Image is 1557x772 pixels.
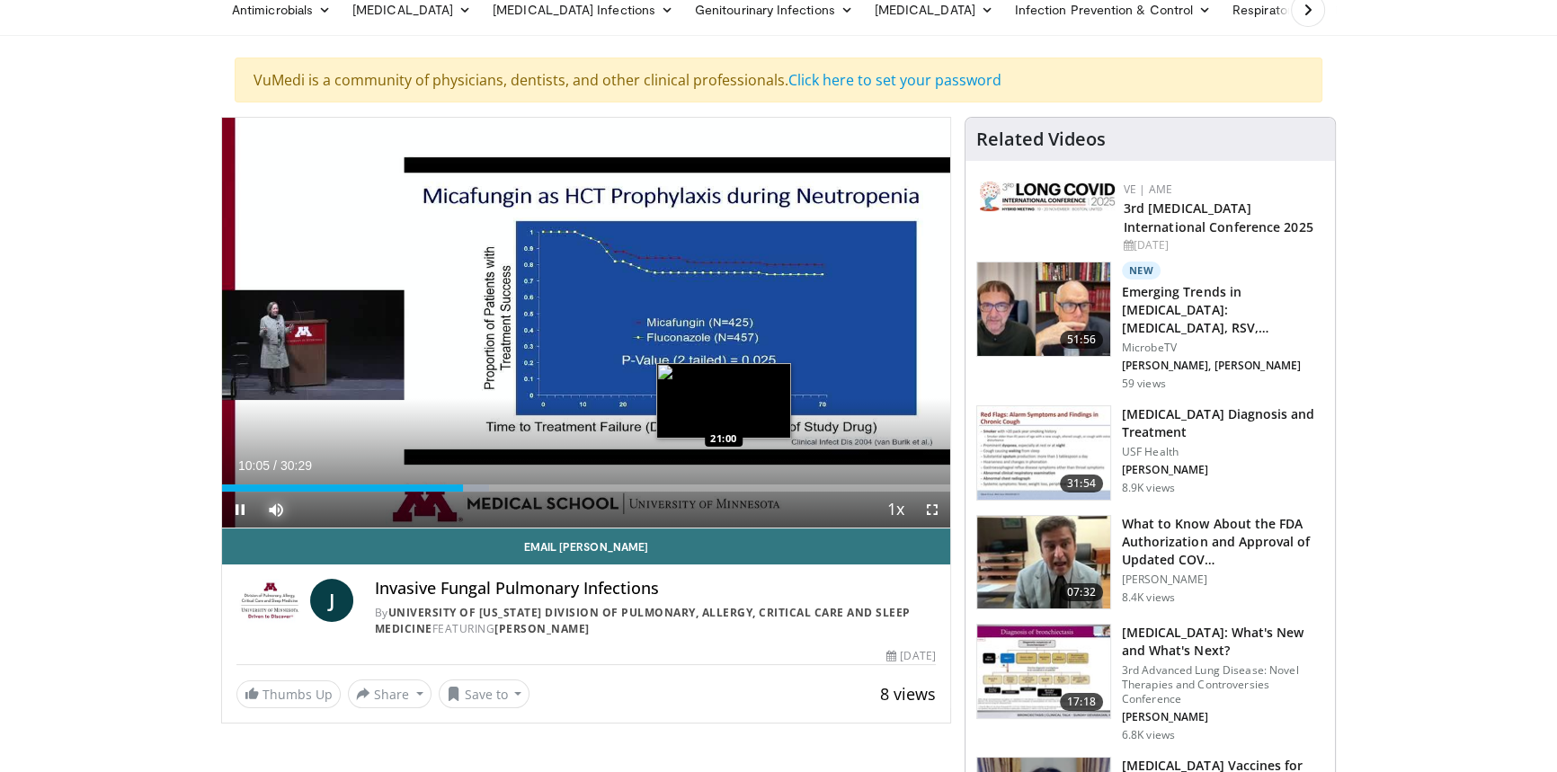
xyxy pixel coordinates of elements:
img: a2792a71-925c-4fc2-b8ef-8d1b21aec2f7.png.150x105_q85_autocrop_double_scale_upscale_version-0.2.jpg [980,182,1115,211]
div: [DATE] [1124,237,1321,253]
h3: [MEDICAL_DATA] Diagnosis and Treatment [1122,405,1324,441]
video-js: Video Player [222,118,950,528]
span: 30:29 [280,458,312,473]
a: 31:54 [MEDICAL_DATA] Diagnosis and Treatment USF Health [PERSON_NAME] 8.9K views [976,405,1324,501]
a: [PERSON_NAME] [494,621,590,636]
h3: Emerging Trends in [MEDICAL_DATA]: [MEDICAL_DATA], RSV, [MEDICAL_DATA], and… [1122,283,1324,337]
button: Mute [258,492,294,528]
p: [PERSON_NAME] [1122,572,1324,587]
h4: Invasive Fungal Pulmonary Infections [375,579,936,599]
a: VE | AME [1124,182,1172,197]
h4: Related Videos [976,129,1106,150]
p: New [1122,262,1161,280]
button: Playback Rate [878,492,914,528]
a: 17:18 [MEDICAL_DATA]: What's New and What's Next? 3rd Advanced Lung Disease: Novel Therapies and ... [976,624,1324,742]
span: 31:54 [1060,475,1103,492]
button: Fullscreen [914,492,950,528]
p: MicrobeTV [1122,341,1324,355]
a: 07:32 What to Know About the FDA Authorization and Approval of Updated COV… [PERSON_NAME] 8.4K views [976,515,1324,610]
span: 07:32 [1060,583,1103,601]
button: Pause [222,492,258,528]
h3: What to Know About the FDA Authorization and Approval of Updated COV… [1122,515,1324,569]
p: USF Health [1122,445,1324,459]
img: University of Minnesota Division of Pulmonary, Allergy, Critical Care and Sleep Medicine [236,579,303,622]
p: 3rd Advanced Lung Disease: Novel Therapies and Controversies Conference [1122,663,1324,706]
p: 59 views [1122,377,1166,391]
span: 8 views [880,683,936,705]
a: 3rd [MEDICAL_DATA] International Conference 2025 [1124,200,1313,235]
a: 51:56 New Emerging Trends in [MEDICAL_DATA]: [MEDICAL_DATA], RSV, [MEDICAL_DATA], and… MicrobeTV ... [976,262,1324,391]
h3: [MEDICAL_DATA]: What's New and What's Next? [1122,624,1324,660]
div: [DATE] [886,648,935,664]
img: 8723abe7-f9a9-4f6c-9b26-6bd057632cd6.150x105_q85_crop-smart_upscale.jpg [977,625,1110,718]
a: University of [US_STATE] Division of Pulmonary, Allergy, Critical Care and Sleep Medicine [375,605,911,636]
p: 6.8K views [1122,728,1175,742]
img: 912d4c0c-18df-4adc-aa60-24f51820003e.150x105_q85_crop-smart_upscale.jpg [977,406,1110,500]
a: Email [PERSON_NAME] [222,528,950,564]
a: Click here to set your password [788,70,1001,90]
img: image.jpeg [656,363,791,439]
p: [PERSON_NAME], [PERSON_NAME] [1122,359,1324,373]
span: / [273,458,277,473]
span: 51:56 [1060,331,1103,349]
div: By FEATURING [375,605,936,637]
div: Progress Bar [222,484,950,492]
button: Save to [439,679,530,708]
p: [PERSON_NAME] [1122,463,1324,477]
span: 17:18 [1060,693,1103,711]
p: [PERSON_NAME] [1122,710,1324,724]
span: 10:05 [238,458,270,473]
a: Thumbs Up [236,680,341,708]
button: Share [348,679,432,708]
a: J [310,579,353,622]
img: a1e50555-b2fd-4845-bfdc-3eac51376964.150x105_q85_crop-smart_upscale.jpg [977,516,1110,609]
div: VuMedi is a community of physicians, dentists, and other clinical professionals. [235,58,1322,102]
img: 72950736-5b1f-43e0-8656-7187c156917f.150x105_q85_crop-smart_upscale.jpg [977,262,1110,356]
p: 8.9K views [1122,481,1175,495]
p: 8.4K views [1122,590,1175,605]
